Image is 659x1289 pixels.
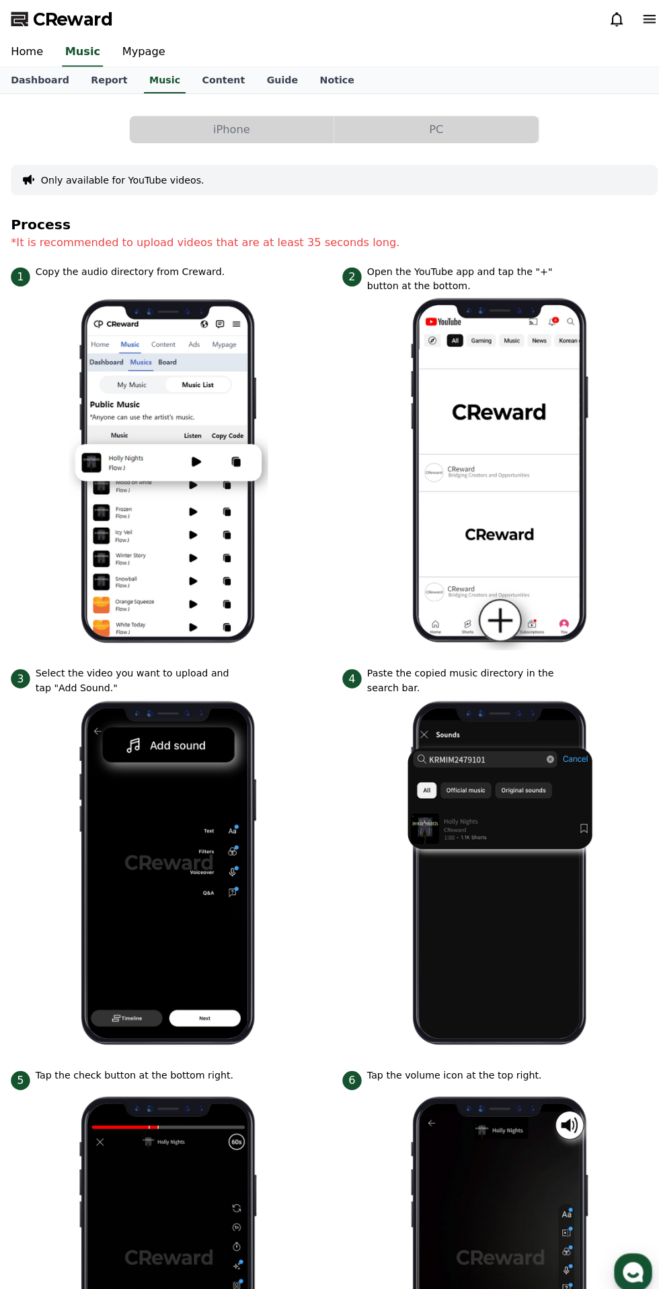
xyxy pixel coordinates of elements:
p: Select the video you want to upload and tap "Add Sound." [35,657,237,685]
a: Notice [305,67,360,92]
button: iPhone [128,114,329,141]
p: Paste the copied music directory in the search bar. [362,657,564,685]
span: Home [34,446,58,457]
p: Tap the check button at the bottom right. [35,1053,230,1067]
img: 4.png [395,685,591,1037]
a: Music [61,38,102,66]
p: Tap the volume icon at the top right. [362,1053,534,1067]
button: Only available for YouTube videos. [40,171,201,184]
img: 1.png [68,289,264,641]
span: 6 [338,1056,356,1075]
a: Music [142,67,183,92]
a: Home [4,426,89,460]
span: Messages [112,447,151,458]
a: Messages [89,426,173,460]
a: Guide [252,67,305,92]
span: 4 [338,660,356,678]
span: 3 [11,660,30,678]
img: 2.png [395,289,591,641]
span: Settings [199,446,232,457]
a: Settings [173,426,258,460]
p: Copy the audio directory from Creward. [35,261,221,275]
span: 5 [11,1056,30,1075]
span: 1 [11,264,30,282]
span: 2 [338,264,356,282]
button: PC [329,114,531,141]
img: 3.png [68,685,264,1037]
p: *It is recommended to upload videos that are at least 35 seconds long. [11,231,648,247]
a: iPhone [128,114,329,141]
a: CReward [11,8,112,30]
a: Report [79,67,137,92]
h4: Process [11,214,648,229]
a: Mypage [110,38,173,66]
span: CReward [32,8,112,30]
a: Content [188,67,252,92]
p: Open the YouTube app and tap the "+" button at the bottom. [362,261,564,289]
